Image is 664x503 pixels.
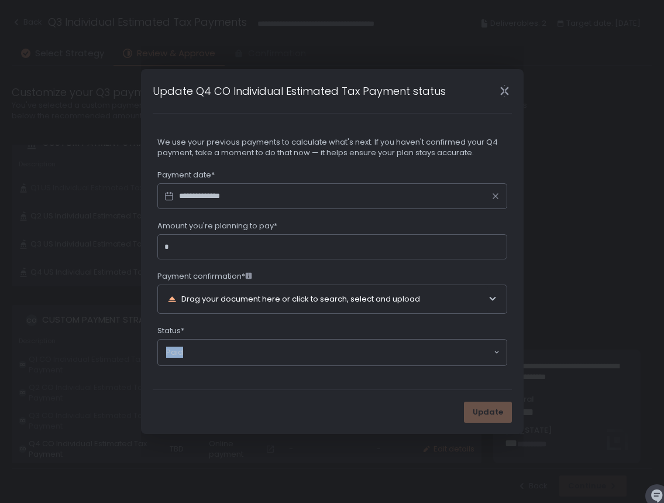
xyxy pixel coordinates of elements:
span: Payment date* [157,170,215,180]
input: Datepicker input [157,183,507,209]
div: Search for option [158,340,507,365]
span: Status* [157,326,184,336]
span: Paid [166,347,183,358]
div: Close [486,84,524,98]
h1: Update Q4 CO Individual Estimated Tax Payment status [153,83,446,99]
span: Payment confirmation* [157,271,252,282]
span: We use your previous payments to calculate what's next. If you haven't confirmed your Q4 payment,... [157,137,507,158]
span: Amount you're planning to pay* [157,221,277,231]
input: Search for option [183,347,493,358]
